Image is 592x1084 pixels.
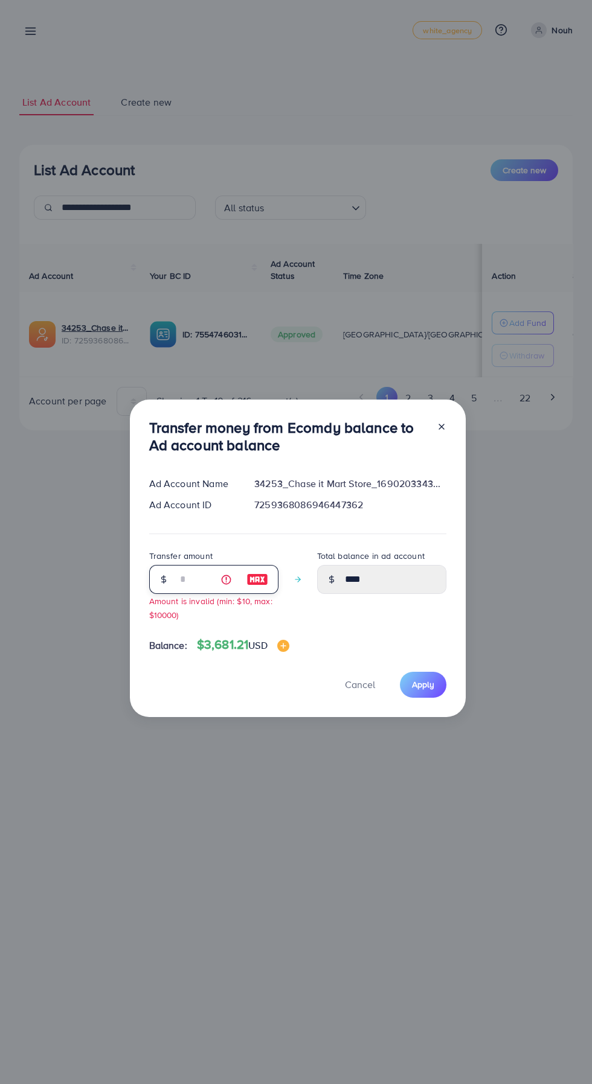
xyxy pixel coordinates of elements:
[149,550,213,562] label: Transfer amount
[245,477,455,491] div: 34253_Chase it Mart Store_1690203343620
[140,477,245,491] div: Ad Account Name
[248,639,267,652] span: USD
[345,678,375,691] span: Cancel
[400,672,446,698] button: Apply
[245,498,455,512] div: 7259368086946447362
[140,498,245,512] div: Ad Account ID
[197,637,289,652] h4: $3,681.21
[330,672,390,698] button: Cancel
[149,419,427,454] h3: Transfer money from Ecomdy balance to Ad account balance
[149,639,187,652] span: Balance:
[412,678,434,690] span: Apply
[149,595,272,620] small: Amount is invalid (min: $10, max: $10000)
[277,640,289,652] img: image
[246,572,268,587] img: image
[317,550,425,562] label: Total balance in ad account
